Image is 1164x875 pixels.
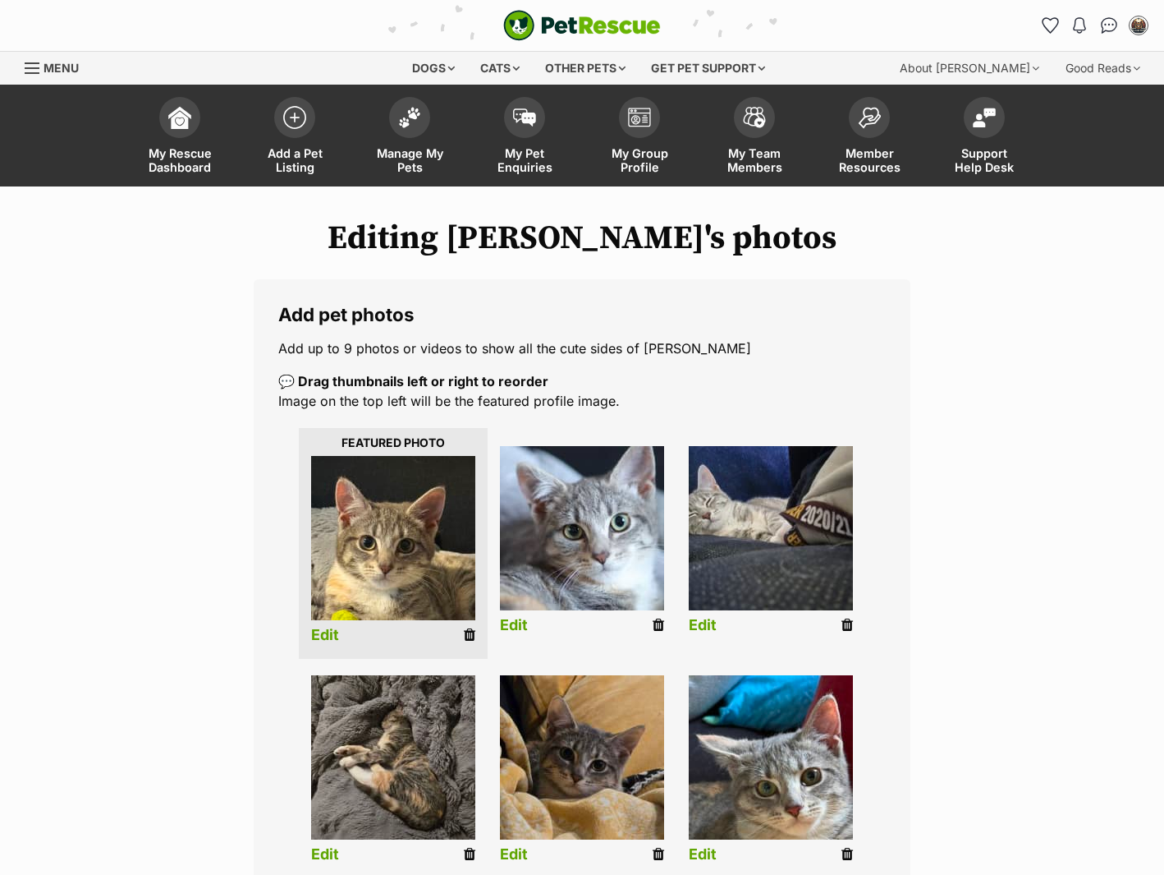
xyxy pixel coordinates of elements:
[927,89,1042,187] a: Support Help Desk
[812,89,927,187] a: Member Resources
[488,146,561,174] span: My Pet Enquiries
[311,846,339,863] a: Edit
[628,108,651,127] img: group-profile-icon-3fa3cf56718a62981997c0bc7e787c4b2cf8bcc04b72c1350f741eb67cf2f40e.svg
[689,675,853,840] img: evlpiobdzwuyhf7oni6m.jpg
[1073,17,1086,34] img: notifications-46538b983faf8c2785f20acdc204bb7945ddae34d4c08c2a6579f10ce5e182be.svg
[1037,12,1063,39] a: Favourites
[503,10,661,41] img: logo-cat-932fe2b9b8326f06289b0f2fb663e598f794de774fb13d1741a6617ecf9a85b4.svg
[25,52,90,81] a: Menu
[398,107,421,128] img: manage-my-pets-icon-02211641906a0b7f246fdf0571729dbe1e7629f14944591b6c1af311fb30b64b.svg
[168,106,191,129] img: dashboard-icon-eb2f2d2d3e046f16d808141f083e7271f6b2e854fb5c12c21221c1fb7104beca.svg
[603,146,676,174] span: My Group Profile
[1037,12,1152,39] ul: Account quick links
[500,675,664,840] img: ibqygecz7nmemh69cfgm.jpg
[467,89,582,187] a: My Pet Enquiries
[973,108,996,127] img: help-desk-icon-fdf02630f3aa405de69fd3d07c3f3aa587a6932b1a1747fa1d2bba05be0121f9.svg
[1066,12,1093,39] button: Notifications
[858,107,881,129] img: member-resources-icon-8e73f808a243e03378d46382f2149f9095a855e16c252ad45f914b54edf8863c.svg
[1125,12,1152,39] button: My account
[143,146,217,174] span: My Rescue Dashboard
[258,146,332,174] span: Add a Pet Listing
[500,446,664,610] img: jqatoaej3szuuum2w8nn.jpg
[122,89,237,187] a: My Rescue Dashboard
[311,456,475,620] img: ndeo9lk0jnoiibuvfzed.jpg
[237,89,352,187] a: Add a Pet Listing
[947,146,1021,174] span: Support Help Desk
[278,338,886,358] p: Add up to 9 photos or videos to show all the cute sides of [PERSON_NAME]
[283,106,306,129] img: add-pet-listing-icon-0afa8454b4691262ce3f59096e99ab1cd57d4a30225e0717b998d2c9b9846f56.svg
[1130,17,1147,34] img: Natasha Boehm profile pic
[25,219,1139,257] h1: Editing [PERSON_NAME]'s photos
[639,52,777,85] div: Get pet support
[1101,17,1118,34] img: chat-41dd97257d64d25036548639549fe6c8038ab92f7586957e7f3b1b290dea8141.svg
[689,617,717,634] a: Edit
[503,10,661,41] a: PetRescue
[832,146,906,174] span: Member Resources
[278,373,548,389] b: 💬 Drag thumbnails left or right to reorder
[278,371,886,411] p: Image on the top left will be the featured profile image.
[689,846,717,863] a: Edit
[743,107,766,128] img: team-members-icon-5396bd8760b3fe7c0b43da4ab00e1e3bb1a5d9ba89233759b79545d2d3fc5d0d.svg
[311,627,339,644] a: Edit
[352,89,467,187] a: Manage My Pets
[469,52,531,85] div: Cats
[888,52,1051,85] div: About [PERSON_NAME]
[1096,12,1122,39] a: Conversations
[373,146,447,174] span: Manage My Pets
[697,89,812,187] a: My Team Members
[500,617,528,634] a: Edit
[689,446,853,610] img: kisuatuetshxvibq4usv.jpg
[513,108,536,127] img: pet-enquiries-icon-7e3ad2cf08bfb03b45e93fb7055b45f3efa6380592205ae92323e6603595dc1f.svg
[401,52,466,85] div: Dogs
[500,846,528,863] a: Edit
[1054,52,1152,85] div: Good Reads
[717,146,791,174] span: My Team Members
[44,61,79,75] span: Menu
[311,675,475,840] img: zo10yztpxrvcyfe0muid.jpg
[278,304,886,325] legend: Add pet photos
[582,89,697,187] a: My Group Profile
[534,52,637,85] div: Other pets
